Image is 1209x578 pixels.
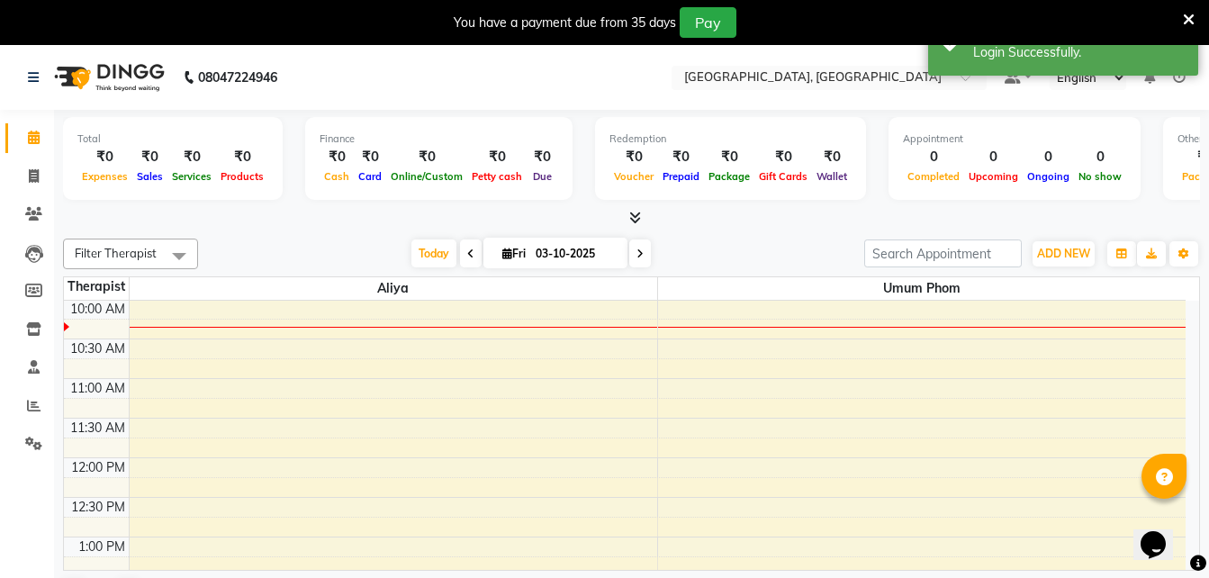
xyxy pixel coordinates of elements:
[64,277,129,296] div: Therapist
[67,339,129,358] div: 10:30 AM
[320,170,354,183] span: Cash
[320,131,558,147] div: Finance
[68,498,129,517] div: 12:30 PM
[68,458,129,477] div: 12:00 PM
[354,147,386,167] div: ₹0
[354,170,386,183] span: Card
[754,147,812,167] div: ₹0
[1074,147,1126,167] div: 0
[658,277,1186,300] span: Umum Phom
[973,43,1185,62] div: Login Successfully.
[75,537,129,556] div: 1:00 PM
[454,14,676,32] div: You have a payment due from 35 days
[1133,506,1191,560] iframe: chat widget
[704,147,754,167] div: ₹0
[467,170,527,183] span: Petty cash
[1037,247,1090,260] span: ADD NEW
[132,147,167,167] div: ₹0
[530,240,620,267] input: 2025-10-03
[198,52,277,103] b: 08047224946
[1074,170,1126,183] span: No show
[754,170,812,183] span: Gift Cards
[77,147,132,167] div: ₹0
[704,170,754,183] span: Package
[386,170,467,183] span: Online/Custom
[609,147,658,167] div: ₹0
[498,247,530,260] span: Fri
[67,379,129,398] div: 11:00 AM
[411,239,456,267] span: Today
[964,170,1023,183] span: Upcoming
[1023,147,1074,167] div: 0
[77,170,132,183] span: Expenses
[1023,170,1074,183] span: Ongoing
[864,239,1022,267] input: Search Appointment
[680,7,736,38] button: Pay
[528,170,556,183] span: Due
[167,170,216,183] span: Services
[46,52,169,103] img: logo
[812,147,852,167] div: ₹0
[67,419,129,438] div: 11:30 AM
[75,246,157,260] span: Filter Therapist
[658,147,704,167] div: ₹0
[467,147,527,167] div: ₹0
[132,170,167,183] span: Sales
[216,170,268,183] span: Products
[386,147,467,167] div: ₹0
[609,170,658,183] span: Voucher
[216,147,268,167] div: ₹0
[903,170,964,183] span: Completed
[658,170,704,183] span: Prepaid
[527,147,558,167] div: ₹0
[812,170,852,183] span: Wallet
[320,147,354,167] div: ₹0
[1033,241,1095,266] button: ADD NEW
[77,131,268,147] div: Total
[609,131,852,147] div: Redemption
[903,147,964,167] div: 0
[167,147,216,167] div: ₹0
[903,131,1126,147] div: Appointment
[130,277,657,300] span: Aliya
[964,147,1023,167] div: 0
[67,300,129,319] div: 10:00 AM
